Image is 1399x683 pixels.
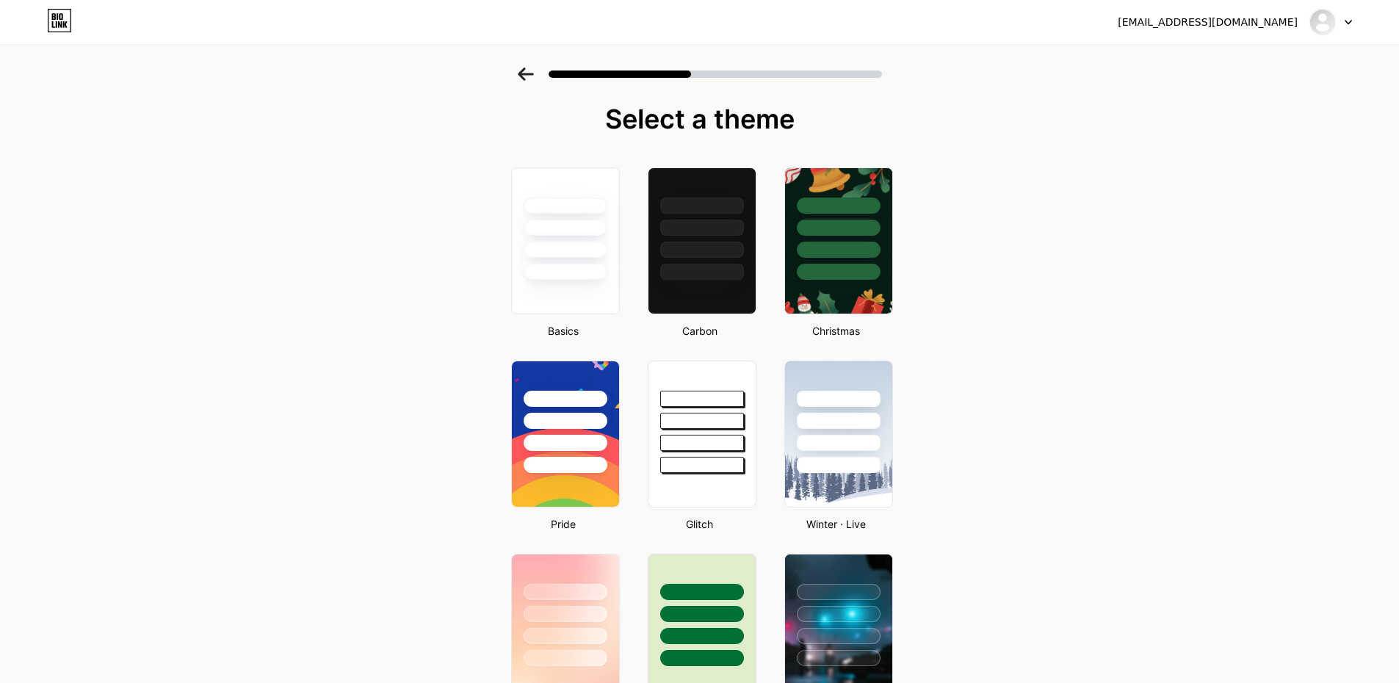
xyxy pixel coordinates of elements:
div: Christmas [780,323,893,339]
div: Winter · Live [780,516,893,532]
div: Basics [507,323,620,339]
div: Select a theme [505,104,894,134]
div: Pride [507,516,620,532]
img: limaautomotive [1309,8,1337,36]
div: Carbon [643,323,756,339]
div: [EMAIL_ADDRESS][DOMAIN_NAME] [1118,15,1298,30]
div: Glitch [643,516,756,532]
